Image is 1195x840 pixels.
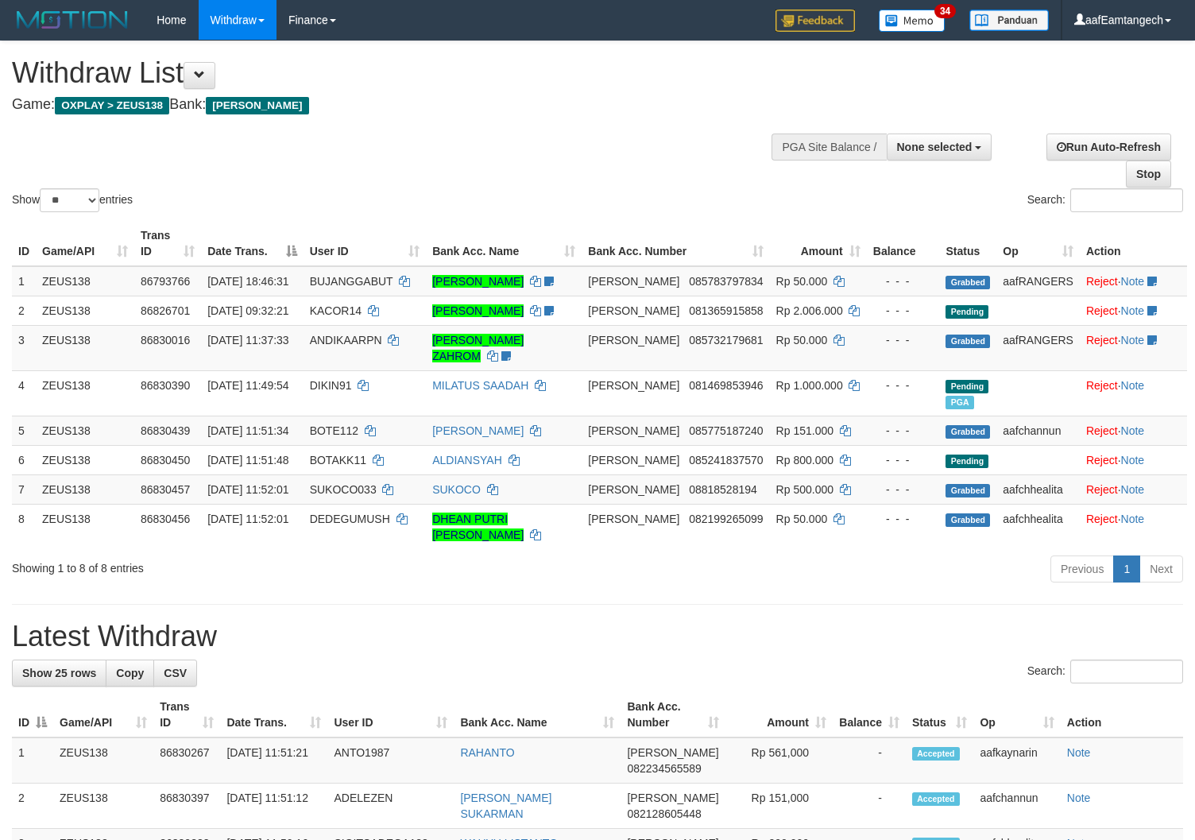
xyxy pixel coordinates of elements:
span: SUKOCO033 [310,483,377,496]
td: · [1080,445,1187,474]
a: Note [1121,483,1145,496]
a: Note [1121,513,1145,525]
td: 2 [12,784,53,829]
span: Copy 085241837570 to clipboard [689,454,763,466]
td: 2 [12,296,36,325]
span: Rp 50.000 [776,334,828,346]
span: Rp 50.000 [776,275,828,288]
span: 86830457 [141,483,190,496]
img: Feedback.jpg [775,10,855,32]
span: BOTAKK11 [310,454,366,466]
td: 6 [12,445,36,474]
label: Search: [1027,660,1183,683]
span: Rp 1.000.000 [776,379,843,392]
div: - - - [873,423,934,439]
a: RAHANTO [460,746,514,759]
a: Reject [1086,334,1118,346]
span: 86826701 [141,304,190,317]
td: · [1080,296,1187,325]
td: 8 [12,504,36,549]
td: ZEUS138 [53,784,153,829]
span: 86830456 [141,513,190,525]
span: [PERSON_NAME] [588,424,679,437]
span: [DATE] 18:46:31 [207,275,288,288]
th: Balance [867,221,940,266]
span: Grabbed [946,276,990,289]
span: Copy 081365915858 to clipboard [689,304,763,317]
a: MILATUS SAADAH [432,379,528,392]
a: Note [1121,275,1145,288]
span: Grabbed [946,484,990,497]
span: Pending [946,455,988,468]
a: Reject [1086,379,1118,392]
div: Showing 1 to 8 of 8 entries [12,554,486,576]
td: - [833,784,906,829]
td: aafchannun [973,784,1060,829]
a: ALDIANSYAH [432,454,502,466]
span: [PERSON_NAME] [588,379,679,392]
th: Op: activate to sort column ascending [973,692,1060,737]
span: None selected [897,141,973,153]
button: None selected [887,134,992,161]
td: - [833,737,906,784]
a: Next [1139,555,1183,583]
td: ZEUS138 [36,445,134,474]
td: ZEUS138 [36,370,134,416]
input: Search: [1070,660,1183,683]
a: DHEAN PUTRI [PERSON_NAME] [432,513,524,541]
span: CSV [164,667,187,679]
td: 5 [12,416,36,445]
div: - - - [873,452,934,468]
td: · [1080,504,1187,549]
span: Copy 082128605448 to clipboard [627,807,701,820]
th: Balance: activate to sort column ascending [833,692,906,737]
a: Previous [1050,555,1114,583]
td: ADELEZEN [327,784,454,829]
th: ID [12,221,36,266]
a: Reject [1086,424,1118,437]
span: [PERSON_NAME] [206,97,308,114]
span: KACOR14 [310,304,362,317]
div: - - - [873,511,934,527]
span: [DATE] 11:52:01 [207,513,288,525]
span: Copy 082199265099 to clipboard [689,513,763,525]
a: Note [1121,379,1145,392]
select: Showentries [40,188,99,212]
td: aafkaynarin [973,737,1060,784]
span: [PERSON_NAME] [588,275,679,288]
th: Status [939,221,996,266]
span: Rp 500.000 [776,483,833,496]
td: · [1080,370,1187,416]
div: - - - [873,482,934,497]
a: [PERSON_NAME] [432,424,524,437]
h1: Withdraw List [12,57,781,89]
a: Reject [1086,513,1118,525]
td: aafchhealita [996,504,1080,549]
a: Note [1121,454,1145,466]
td: ZEUS138 [36,296,134,325]
td: · [1080,474,1187,504]
span: Rp 50.000 [776,513,828,525]
span: Accepted [912,792,960,806]
th: Amount: activate to sort column ascending [770,221,867,266]
td: ZEUS138 [53,737,153,784]
span: 86830439 [141,424,190,437]
span: Grabbed [946,335,990,348]
td: 86830397 [153,784,220,829]
div: PGA Site Balance / [772,134,886,161]
a: Stop [1126,161,1171,188]
th: Game/API: activate to sort column ascending [36,221,134,266]
a: Run Auto-Refresh [1046,134,1171,161]
td: 3 [12,325,36,370]
th: Trans ID: activate to sort column ascending [153,692,220,737]
span: Marked by aafkaynarin [946,396,973,409]
div: - - - [873,332,934,348]
a: Note [1121,334,1145,346]
th: Date Trans.: activate to sort column ascending [220,692,327,737]
span: Accepted [912,747,960,761]
th: Game/API: activate to sort column ascending [53,692,153,737]
td: aafchhealita [996,474,1080,504]
span: Grabbed [946,513,990,527]
span: 86830016 [141,334,190,346]
span: Rp 2.006.000 [776,304,843,317]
